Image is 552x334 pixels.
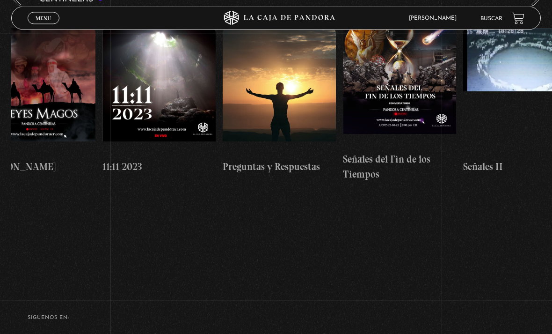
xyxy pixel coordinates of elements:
[404,15,466,21] span: [PERSON_NAME]
[480,16,502,22] a: Buscar
[343,152,456,182] h4: Señales del Fin de los Tiempos
[343,14,456,189] a: Señales del Fin de los Tiempos
[223,160,336,175] h4: Preguntas y Respuestas
[512,12,524,25] a: View your shopping cart
[28,316,524,321] h4: SÍguenos en:
[223,14,336,189] a: Preguntas y Respuestas
[36,15,51,21] span: Menu
[102,14,216,189] a: 11:11 2023
[33,23,55,30] span: Cerrar
[102,160,216,175] h4: 11:11 2023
